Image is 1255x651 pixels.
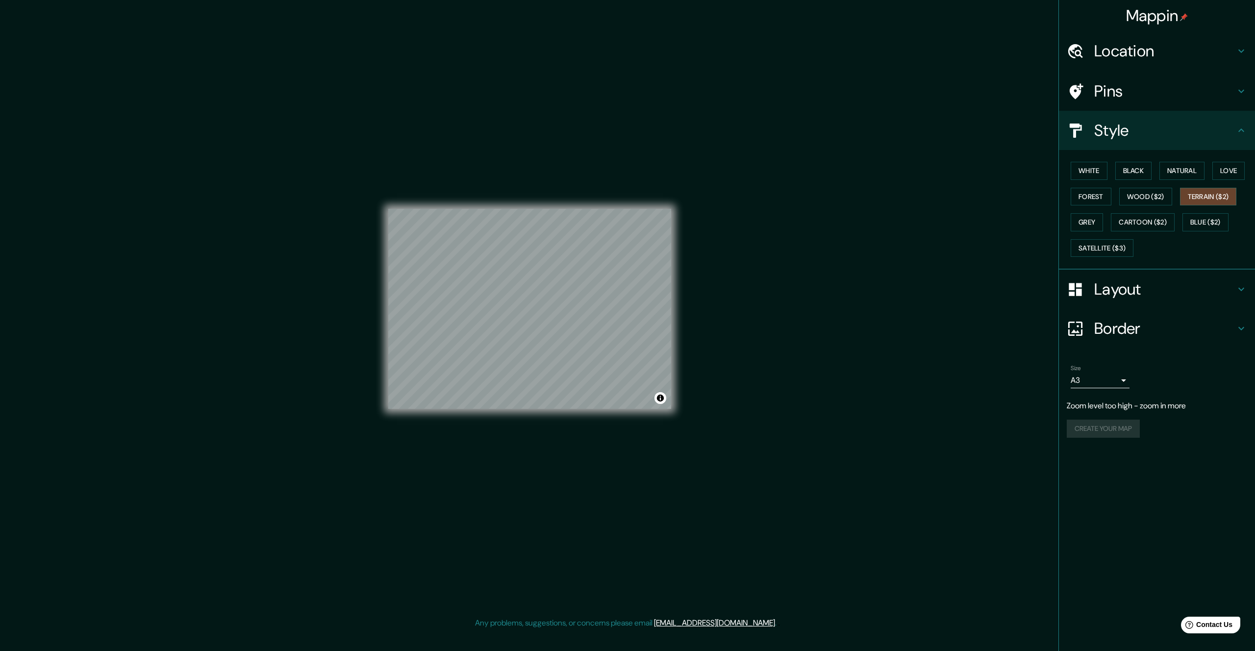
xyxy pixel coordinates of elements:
button: Grey [1071,213,1103,231]
h4: Layout [1094,279,1235,299]
div: Location [1059,31,1255,71]
h4: Style [1094,121,1235,140]
div: . [777,617,778,629]
h4: Mappin [1126,6,1188,25]
button: Love [1212,162,1245,180]
h4: Border [1094,319,1235,338]
button: Blue ($2) [1182,213,1229,231]
p: Any problems, suggestions, or concerns please email . [475,617,777,629]
button: Terrain ($2) [1180,188,1237,206]
h4: Pins [1094,81,1235,101]
iframe: Help widget launcher [1168,613,1244,640]
button: Natural [1159,162,1205,180]
a: [EMAIL_ADDRESS][DOMAIN_NAME] [654,618,775,628]
label: Size [1071,364,1081,373]
h4: Location [1094,41,1235,61]
button: Satellite ($3) [1071,239,1133,257]
button: Cartoon ($2) [1111,213,1175,231]
button: Toggle attribution [654,392,666,404]
img: pin-icon.png [1180,13,1188,21]
canvas: Map [388,209,671,409]
button: Forest [1071,188,1111,206]
div: Layout [1059,270,1255,309]
button: Black [1115,162,1152,180]
div: Pins [1059,72,1255,111]
div: A3 [1071,373,1129,388]
div: Border [1059,309,1255,348]
p: Zoom level too high - zoom in more [1067,400,1247,412]
button: Wood ($2) [1119,188,1172,206]
div: Style [1059,111,1255,150]
div: . [778,617,780,629]
button: White [1071,162,1107,180]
